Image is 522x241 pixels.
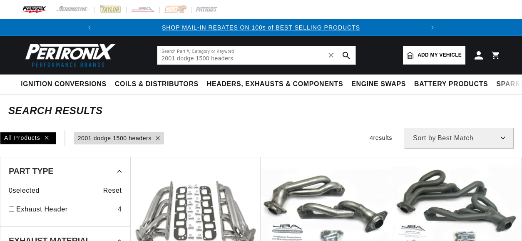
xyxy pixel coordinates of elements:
a: Add my vehicle [403,46,465,65]
input: Search Part #, Category or Keyword [157,46,355,65]
button: Translation missing: en.sections.announcements.previous_announcement [81,19,98,36]
div: SEARCH RESULTS [8,107,514,115]
span: Battery Products [414,80,488,89]
span: Engine Swaps [351,80,406,89]
summary: Coils & Distributors [111,75,203,94]
summary: Engine Swaps [347,75,410,94]
div: 1 of 2 [98,23,425,32]
span: Reset [103,185,122,196]
button: Translation missing: en.sections.announcements.next_announcement [424,19,441,36]
span: Sort by [413,135,436,142]
span: Coils & Distributors [115,80,199,89]
img: Pertronix [21,41,117,70]
a: SHOP MAIL-IN REBATES ON 100s of BEST SELLING PRODUCTS [162,24,360,31]
span: Headers, Exhausts & Components [207,80,343,89]
span: 0 selected [9,185,40,196]
span: Add my vehicle [418,51,462,59]
span: Part Type [9,167,53,175]
span: Ignition Conversions [21,80,107,89]
div: 4 [118,204,122,215]
summary: Headers, Exhausts & Components [203,75,347,94]
div: Announcement [98,23,425,32]
summary: Battery Products [410,75,492,94]
a: 2001 dodge 1500 headers [78,134,152,143]
a: Exhaust Header [16,204,114,215]
summary: Ignition Conversions [21,75,111,94]
select: Sort by [405,128,514,149]
button: search button [337,46,355,65]
span: 4 results [370,134,392,141]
